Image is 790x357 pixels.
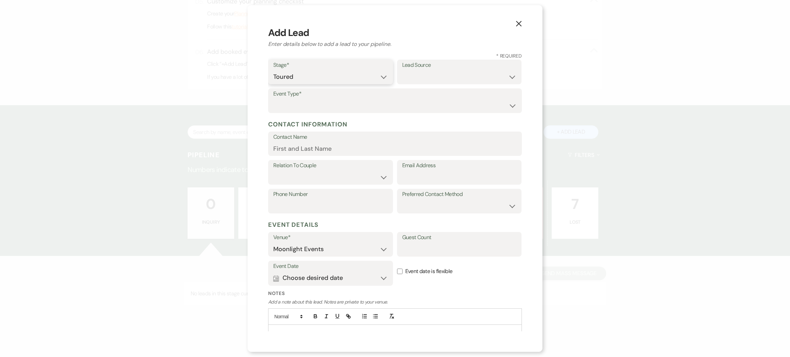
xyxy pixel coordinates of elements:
[273,161,388,171] label: Relation To Couple
[273,189,388,199] label: Phone Number
[273,271,388,285] button: Choose desired date
[273,60,388,70] label: Stage*
[273,142,517,155] input: First and Last Name
[268,220,522,230] h5: Event Details
[402,161,517,171] label: Email Address
[273,132,517,142] label: Contact Name
[268,26,522,40] h3: Add Lead
[397,269,403,274] input: Event date is flexible
[268,119,522,130] h5: Contact Information
[268,290,522,297] label: Notes
[397,261,522,282] label: Event date is flexible
[402,233,517,243] label: Guest Count
[402,60,517,70] label: Lead Source
[273,233,388,243] label: Venue*
[273,261,388,271] label: Event Date
[402,189,517,199] label: Preferred Contact Method
[268,298,522,306] p: Add a note about this lead. Notes are private to your venue.
[273,89,517,99] label: Event Type*
[268,40,522,48] h2: Enter details below to add a lead to your pipeline.
[268,52,522,60] h3: * Required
